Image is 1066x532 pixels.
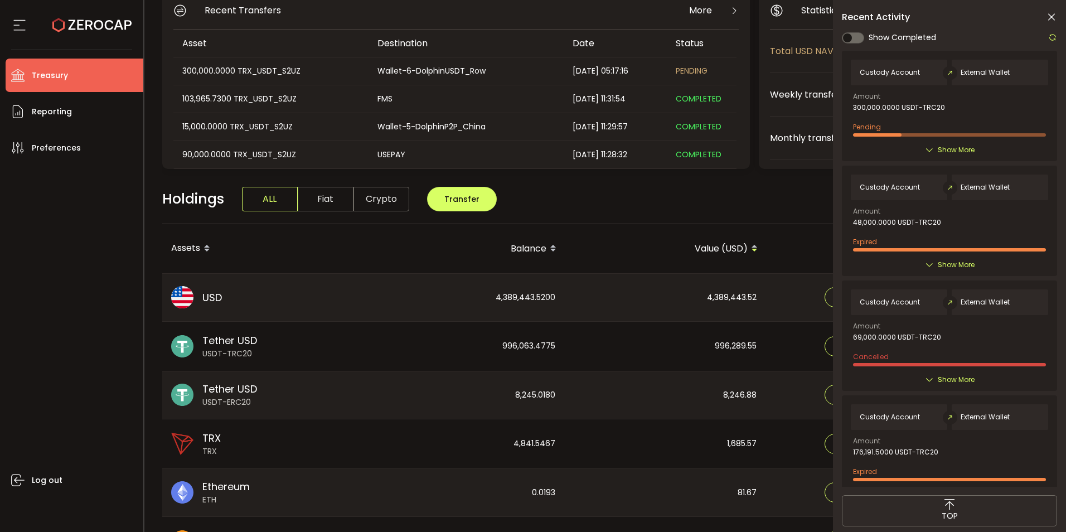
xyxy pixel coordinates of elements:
div: 15,000.0000 TRX_USDT_S2UZ [173,120,367,133]
button: Deposit [825,287,891,307]
div: 4,389,443.5200 [364,274,564,322]
span: Ethereum [202,479,250,494]
div: 300,000.0000 TRX_USDT_S2UZ [173,65,367,78]
span: Reporting [32,104,72,120]
span: 300,000.0000 USDT-TRC20 [853,104,945,112]
div: [DATE] 05:17:16 [564,65,667,78]
div: [DATE] 11:28:32 [564,148,667,161]
div: [DATE] 11:29:57 [564,120,667,133]
span: TRX [202,446,221,457]
span: ALL [242,187,298,211]
div: Asset [173,37,369,50]
img: eth_portfolio.svg [171,481,193,504]
button: Transfer [427,187,497,211]
div: 103,965.7300 TRX_USDT_S2UZ [173,93,367,105]
span: Amount [853,208,880,215]
span: Total USD NAV [770,44,980,58]
span: Tether USD [202,381,257,396]
span: 48,000.0000 USDT-TRC20 [853,219,941,226]
div: Date [564,37,667,50]
span: COMPLETED [676,149,721,160]
button: Deposit [825,336,891,356]
span: Amount [853,93,880,100]
img: usdt_portfolio.svg [171,384,193,406]
span: 176,191.5000 USDT-TRC20 [853,448,938,456]
div: Assets [162,239,364,258]
span: Fiat [298,187,353,211]
span: USD [202,290,222,305]
span: Show More [938,259,975,270]
span: Recent Transfers [205,3,281,17]
button: Deposit [825,434,891,454]
div: 4,841.5467 [364,419,564,468]
button: Deposit [825,482,891,502]
iframe: Chat Widget [1010,478,1066,532]
div: 996,063.4775 [364,322,564,371]
div: Destination [369,37,564,50]
span: Treasury [32,67,68,84]
div: Balance [364,239,565,258]
div: [DATE] 11:31:54 [564,93,667,105]
span: USDT-ERC20 [202,396,257,408]
span: 69,000.0000 USDT-TRC20 [853,333,941,341]
div: Value (USD) [565,239,767,258]
div: 1,685.57 [565,419,765,468]
button: Deposit [825,385,891,405]
span: Amount [853,438,880,444]
span: Tether USD [202,333,257,348]
span: TRX [202,431,221,446]
div: 0.0193 [364,469,564,517]
div: Wallet-5-DolphinP2P_China [369,120,563,133]
span: Amount [853,323,880,330]
img: usd_portfolio.svg [171,286,193,308]
span: External Wallet [961,298,1010,306]
span: Monthly transfer volume [770,131,977,145]
span: Expired [853,237,877,246]
span: Statistics [801,3,841,17]
span: PENDING [676,65,708,76]
span: Show Completed [869,32,936,43]
span: Log out [32,472,62,489]
span: Transfer [444,194,479,205]
div: Wallet-6-DolphinUSDT_Row [369,65,563,78]
span: TOP [942,510,958,522]
span: External Wallet [961,413,1010,421]
div: 4,389,443.52 [565,274,765,322]
span: Weekly transfer volume [770,88,985,101]
span: Cancelled [853,352,889,361]
span: Preferences [32,140,81,156]
span: USDT-TRC20 [202,348,257,360]
span: Show More [938,144,975,156]
div: 81.67 [565,469,765,517]
span: Recent Activity [842,13,910,22]
span: Pending [853,122,881,132]
div: Status [667,37,736,50]
div: 996,289.55 [565,322,765,371]
span: ETH [202,494,250,506]
div: 8,245.0180 [364,371,564,419]
span: Expired [853,467,877,476]
img: usdt_portfolio.svg [171,335,193,357]
div: FMS [369,93,563,105]
span: COMPLETED [676,93,721,104]
span: Crypto [353,187,409,211]
div: 90,000.0000 TRX_USDT_S2UZ [173,148,367,161]
span: External Wallet [961,69,1010,76]
span: Custody Account [860,298,920,306]
span: External Wallet [961,183,1010,191]
span: Custody Account [860,69,920,76]
span: Custody Account [860,413,920,421]
span: Custody Account [860,183,920,191]
img: trx_portfolio.png [171,433,193,455]
div: USEPAY [369,148,563,161]
span: Show More [938,374,975,385]
span: Holdings [162,188,224,210]
span: COMPLETED [676,121,721,132]
span: More [689,3,712,17]
div: 8,246.88 [565,371,765,419]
